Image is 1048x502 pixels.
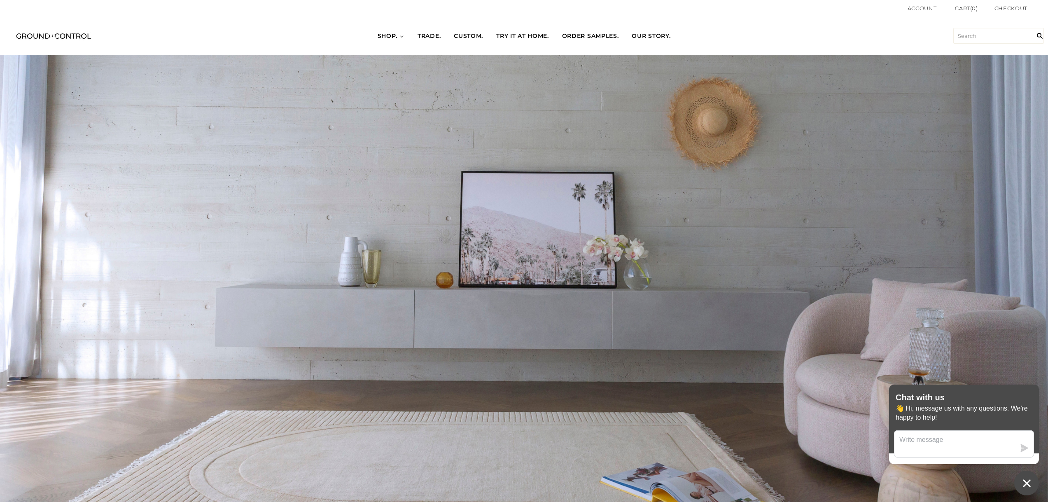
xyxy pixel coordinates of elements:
a: OUR STORY. [625,25,677,48]
a: TRY IT AT HOME. [490,25,556,48]
span: CUSTOM. [454,32,483,40]
input: Search [953,28,1044,44]
span: TRY IT AT HOME. [496,32,549,40]
inbox-online-store-chat: Shopify online store chat [887,385,1041,495]
a: SHOP. [371,25,411,48]
span: TRADE. [418,32,441,40]
span: Cart [955,5,970,12]
span: ORDER SAMPLES. [562,32,619,40]
a: Account [908,5,937,12]
a: Cart(0) [955,4,978,13]
span: OUR STORY. [632,32,670,40]
a: ORDER SAMPLES. [556,25,626,48]
span: 0 [972,5,976,12]
span: SHOP. [378,32,398,40]
input: Search [1032,17,1048,55]
a: TRADE. [411,25,447,48]
a: CUSTOM. [447,25,490,48]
